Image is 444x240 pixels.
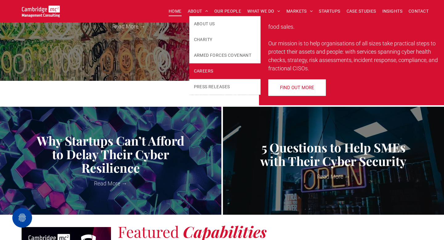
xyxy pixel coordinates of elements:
[268,40,438,72] span: Our mission is to help organisations of all sizes take practical steps to protect their assets an...
[189,16,261,32] a: ABOUT US
[5,179,217,188] a: Read More →
[189,48,261,63] a: ARMED FORCES COVENANT
[211,6,244,16] a: OUR PEOPLE
[343,6,379,16] a: CASE STUDIES
[185,6,212,16] a: ABOUT
[316,6,343,16] a: STARTUPS
[194,68,213,74] span: CAREERS
[194,36,212,43] span: CHARITY
[22,6,60,13] a: Your Business Transformed | Cambridge Management Consulting
[189,63,261,79] a: CAREERS
[194,84,230,90] span: PRESS RELEASES
[379,6,405,16] a: INSIGHTS
[188,6,208,16] span: ABOUT
[22,6,60,17] img: Go to Homepage
[194,52,252,59] span: ARMED FORCES COVENANT
[228,141,440,168] a: 5 Questions to Help SMEs with Their Cyber Security
[244,6,283,16] a: WHAT WE DO
[268,79,326,96] a: FIND OUT MORE
[5,134,217,175] a: Why Startups Can’t Afford to Delay Their Cyber Resilience
[5,22,253,31] a: Read More →
[283,6,316,16] a: MARKETS
[194,21,215,27] span: ABOUT US
[166,6,185,16] a: HOME
[189,79,261,95] a: PRESS RELEASES
[228,172,440,181] a: Read More →
[189,32,261,48] a: CHARITY
[405,6,432,16] a: CONTACT
[22,228,111,234] a: Your Business Transformed | Cambridge Management Consulting
[280,80,314,95] span: FIND OUT MORE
